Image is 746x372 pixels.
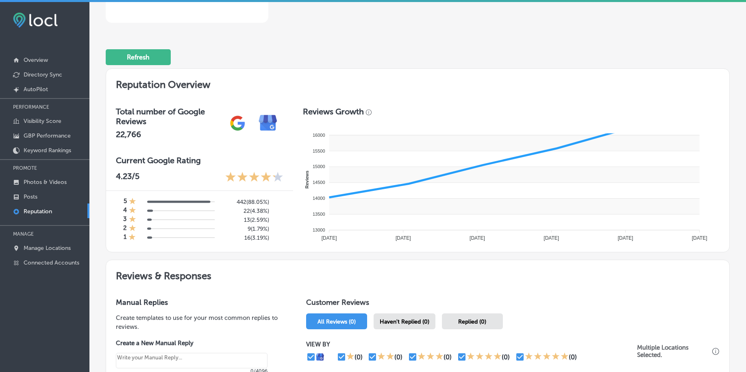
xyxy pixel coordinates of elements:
h3: Total number of Google Reviews [116,107,222,126]
div: 1 Star [128,233,136,242]
h4: 2 [123,224,127,233]
p: Reputation [24,208,52,215]
div: 2 Stars [377,352,394,362]
div: 1 Star [129,197,136,206]
div: 5 Stars [525,352,569,362]
h4: 1 [124,233,126,242]
div: (0) [444,353,452,361]
tspan: 15500 [313,149,325,153]
div: 4 Stars [467,352,502,362]
tspan: 13500 [313,212,325,217]
img: e7ababfa220611ac49bdb491a11684a6.png [253,108,283,138]
div: 1 Star [129,224,136,233]
textarea: Create your Quick Reply [116,353,268,368]
tspan: 14500 [313,180,325,185]
div: 3 Stars [418,352,444,362]
text: Reviews [304,171,309,188]
div: 1 Star [129,215,136,224]
h2: 22,766 [116,129,222,139]
p: 4.23 /5 [116,171,139,184]
div: (0) [569,353,577,361]
div: 1 Star [346,352,355,362]
h3: Current Google Rating [116,155,283,165]
img: gPZS+5FD6qPJAAAAABJRU5ErkJggg== [222,108,253,138]
h5: 9 ( 1.79% ) [221,225,269,232]
p: Multiple Locations Selected. [637,344,710,359]
tspan: [DATE] [396,235,411,241]
div: 1 Star [129,206,136,215]
tspan: 14000 [313,196,325,201]
h1: Customer Reviews [306,298,720,310]
span: Haven't Replied (0) [380,318,429,325]
tspan: 13000 [313,228,325,232]
p: Directory Sync [24,71,62,78]
p: Manage Locations [24,245,71,252]
tspan: 15000 [313,164,325,169]
h5: 442 ( 88.05% ) [221,199,269,206]
h4: 3 [123,215,127,224]
p: Overview [24,57,48,63]
h3: Reviews Growth [303,107,364,116]
p: AutoPilot [24,86,48,93]
tspan: [DATE] [544,235,559,241]
p: Keyword Rankings [24,147,71,154]
h5: 13 ( 2.59% ) [221,217,269,223]
tspan: 16000 [313,133,325,138]
tspan: [DATE] [470,235,485,241]
p: Connected Accounts [24,259,79,266]
h4: 5 [124,197,127,206]
h5: 22 ( 4.38% ) [221,208,269,214]
button: Refresh [106,49,171,65]
img: fda3e92497d09a02dc62c9cd864e3231.png [13,13,58,28]
p: Photos & Videos [24,179,67,186]
div: (0) [394,353,402,361]
h3: Manual Replies [116,298,280,307]
tspan: [DATE] [618,235,633,241]
div: 4.23 Stars [225,171,283,184]
tspan: [DATE] [692,235,707,241]
h4: 4 [123,206,127,215]
p: VIEW BY [306,341,637,348]
span: Replied (0) [458,318,486,325]
div: (0) [502,353,510,361]
tspan: [DATE] [322,235,337,241]
p: Visibility Score [24,118,61,125]
label: Create a New Manual Reply [116,339,268,347]
h5: 16 ( 3.19% ) [221,234,269,241]
p: Posts [24,193,37,200]
p: Create templates to use for your most common replies to reviews. [116,313,280,331]
p: GBP Performance [24,132,71,139]
span: All Reviews (0) [318,318,356,325]
h2: Reputation Overview [106,69,729,97]
h2: Reviews & Responses [106,260,729,288]
div: (0) [355,353,363,361]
